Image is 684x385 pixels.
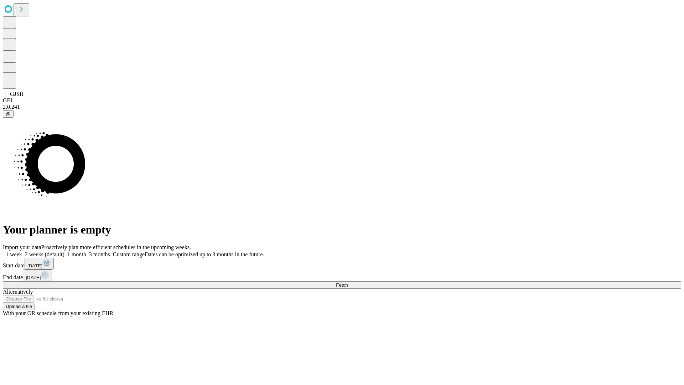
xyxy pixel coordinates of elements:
span: Dates can be optimized up to 3 months in the future. [145,251,264,257]
div: Start date [3,258,681,269]
button: [DATE] [25,258,54,269]
span: Proactively plan more efficient schedules in the upcoming weeks. [41,244,191,250]
span: @ [6,111,11,117]
span: [DATE] [27,263,42,268]
div: End date [3,269,681,281]
span: With your OR schedule from your existing EHR [3,310,113,316]
button: @ [3,110,14,118]
span: Alternatively [3,289,33,295]
span: Import your data [3,244,41,250]
span: 2 weeks (default) [25,251,64,257]
h1: Your planner is empty [3,223,681,236]
span: 1 week [6,251,22,257]
span: 3 months [89,251,110,257]
div: GEI [3,97,681,104]
span: Custom range [113,251,145,257]
button: Fetch [3,281,681,289]
button: [DATE] [23,269,52,281]
span: [DATE] [26,275,41,280]
button: Upload a file [3,303,35,310]
span: 1 month [67,251,86,257]
div: 2.0.241 [3,104,681,110]
span: GJSH [10,91,24,97]
span: Fetch [336,282,348,288]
